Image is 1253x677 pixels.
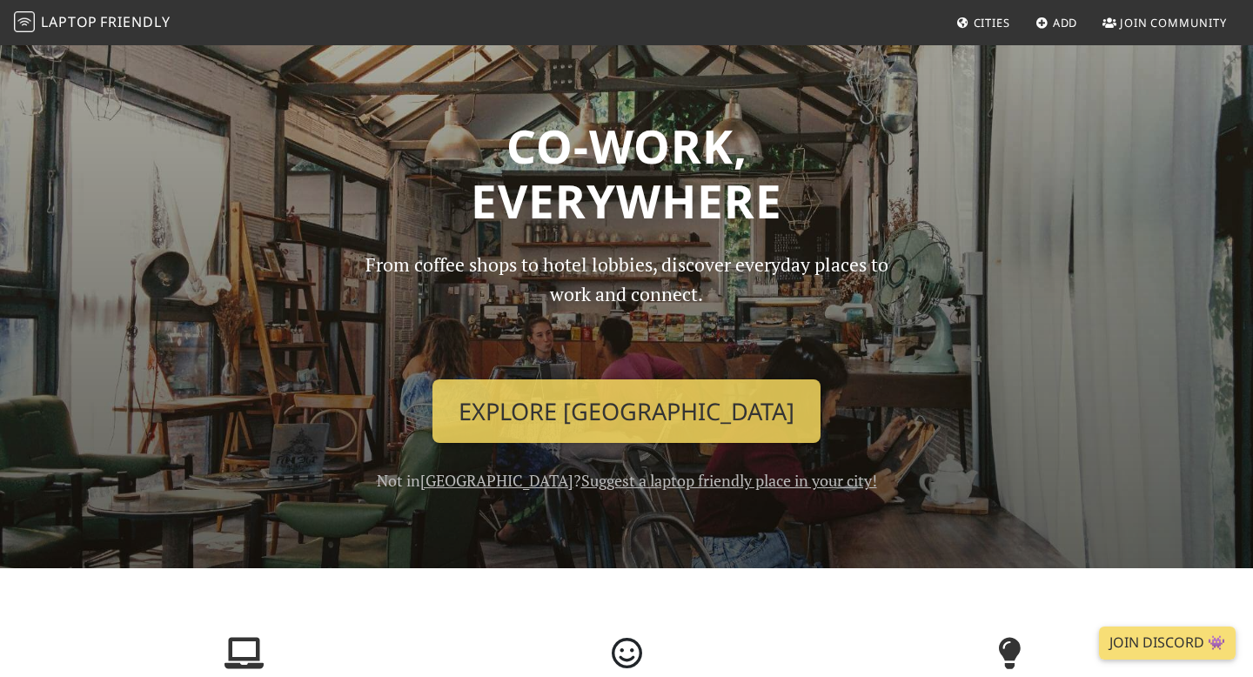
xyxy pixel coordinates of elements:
a: Cities [949,7,1017,38]
span: Cities [974,15,1010,30]
a: Explore [GEOGRAPHIC_DATA] [432,379,821,444]
span: Friendly [100,12,170,31]
a: Suggest a laptop friendly place in your city! [581,470,877,491]
span: Add [1053,15,1078,30]
a: Join Community [1096,7,1234,38]
img: LaptopFriendly [14,11,35,32]
span: Not in ? [377,470,877,491]
h1: Co-work, Everywhere [63,118,1190,229]
a: [GEOGRAPHIC_DATA] [420,470,573,491]
p: From coffee shops to hotel lobbies, discover everyday places to work and connect. [350,250,903,365]
a: LaptopFriendly LaptopFriendly [14,8,171,38]
span: Join Community [1120,15,1227,30]
span: Laptop [41,12,97,31]
a: Join Discord 👾 [1099,627,1236,660]
a: Add [1029,7,1085,38]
